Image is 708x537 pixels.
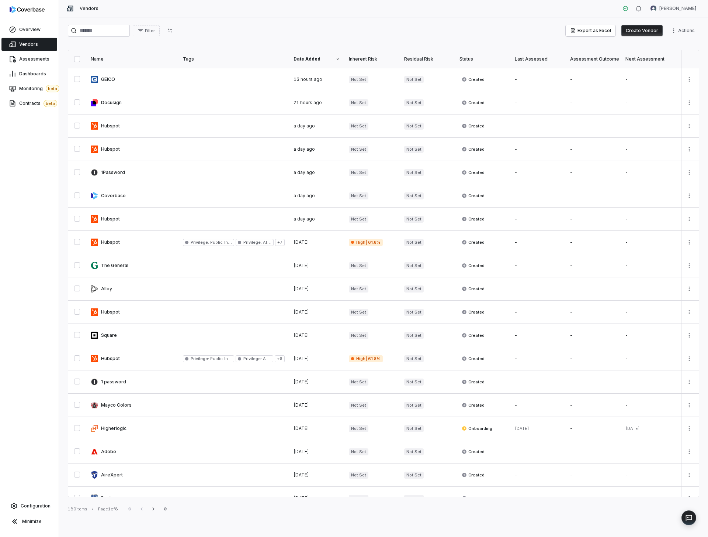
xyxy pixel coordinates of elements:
span: Created [462,332,485,338]
span: Not Set [404,99,424,106]
img: Amanda Pettenati avatar [650,6,656,11]
td: - [566,487,621,510]
span: Vendors [80,6,98,11]
span: Vendors [19,41,38,47]
span: Not Set [349,192,368,199]
td: - [510,394,566,417]
span: AI vendor [262,356,282,361]
span: [DATE] [294,356,309,361]
span: Not Set [404,169,424,176]
button: More actions [683,97,695,108]
span: Not Set [349,216,368,223]
td: - [510,208,566,231]
div: 180 items [68,506,87,512]
td: - [566,301,621,324]
span: Privilege : [243,356,262,361]
td: - [621,464,676,487]
span: a day ago [294,216,315,222]
button: More actions [683,446,695,457]
td: - [566,417,621,440]
td: - [566,347,621,370]
td: - [510,487,566,510]
button: Create Vendor [621,25,663,36]
span: [DATE] [515,426,529,431]
span: a day ago [294,146,315,152]
span: [DATE] [294,239,309,245]
span: Not Set [404,216,424,223]
span: Public Information [209,240,247,245]
span: Created [462,123,485,129]
td: - [621,440,676,464]
td: - [621,161,676,184]
td: - [566,370,621,394]
td: - [566,254,621,277]
td: - [621,254,676,277]
span: a day ago [294,123,315,129]
div: Inherent Risk [349,56,395,62]
span: Created [462,379,485,385]
td: - [510,324,566,347]
span: + 6 [275,355,285,362]
span: [DATE] [294,472,309,478]
td: - [510,91,566,114]
span: Created [462,216,485,222]
span: a day ago [294,170,315,175]
a: Vendors [1,38,57,51]
span: [DATE] [294,449,309,454]
span: Not Set [349,285,368,293]
button: Minimize [3,514,56,529]
button: More actions [683,376,695,387]
span: Created [462,263,485,268]
span: Not Set [404,332,424,339]
span: Not Set [404,309,424,316]
td: - [566,138,621,161]
span: Filter [145,28,155,34]
td: - [510,254,566,277]
td: - [621,114,676,138]
td: - [510,277,566,301]
td: - [621,277,676,301]
span: Not Set [349,332,368,339]
span: High | 61.8% [349,355,383,362]
span: Created [462,472,485,478]
span: Not Set [349,425,368,432]
button: More actions [683,120,695,131]
span: Configuration [21,503,51,509]
button: More actions [683,283,695,294]
td: - [621,231,676,254]
td: - [510,231,566,254]
td: - [510,161,566,184]
span: Dashboards [19,71,46,77]
div: Date Added [294,56,340,62]
span: [DATE] [294,425,309,431]
span: Not Set [404,192,424,199]
td: - [566,114,621,138]
span: 13 hours ago [294,76,322,82]
span: Not Set [349,495,368,502]
td: - [566,208,621,231]
span: Privilege : [191,240,209,245]
td: - [621,184,676,208]
button: Filter [133,25,160,36]
div: Status [459,56,506,62]
span: + 7 [275,239,285,246]
td: - [510,68,566,91]
span: Not Set [404,76,424,83]
button: More actions [683,469,695,480]
span: Minimize [22,519,42,524]
div: Next Assessment [625,56,672,62]
td: - [566,91,621,114]
td: - [621,347,676,370]
span: Not Set [404,472,424,479]
td: - [510,184,566,208]
span: Not Set [349,379,368,386]
span: beta [46,85,59,92]
span: Not Set [404,448,424,455]
a: Monitoringbeta [1,82,57,95]
span: Not Set [349,262,368,269]
span: Not Set [404,495,424,502]
span: Created [462,356,485,362]
button: More actions [683,190,695,201]
span: Assessments [19,56,49,62]
button: More actions [683,307,695,318]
